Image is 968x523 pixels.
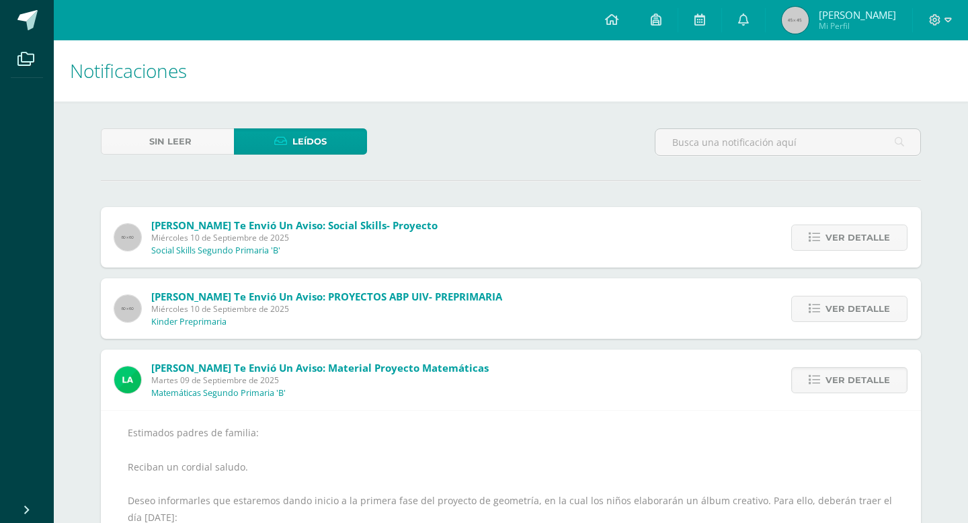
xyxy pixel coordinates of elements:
a: Sin leer [101,128,234,155]
img: 60x60 [114,224,141,251]
span: Mi Perfil [819,20,896,32]
p: Matemáticas Segundo Primaria 'B' [151,388,286,399]
span: Ver detalle [825,296,890,321]
span: [PERSON_NAME] [819,8,896,22]
span: Ver detalle [825,225,890,250]
span: [PERSON_NAME] te envió un aviso: Social Skills- Proyecto [151,218,438,232]
a: Leídos [234,128,367,155]
span: Miércoles 10 de Septiembre de 2025 [151,303,502,315]
input: Busca una notificación aquí [655,129,920,155]
img: 23ebc151efb5178ba50558fdeb86cd78.png [114,366,141,393]
span: Sin leer [149,129,192,154]
span: Martes 09 de Septiembre de 2025 [151,374,489,386]
img: 45x45 [782,7,809,34]
p: Kinder Preprimaria [151,317,227,327]
span: [PERSON_NAME] te envió un aviso: PROYECTOS ABP UIV- PREPRIMARIA [151,290,502,303]
p: Social Skills Segundo Primaria 'B' [151,245,280,256]
span: Miércoles 10 de Septiembre de 2025 [151,232,438,243]
span: Notificaciones [70,58,187,83]
span: Leídos [292,129,327,154]
img: 60x60 [114,295,141,322]
span: Ver detalle [825,368,890,393]
span: [PERSON_NAME] te envió un aviso: Material Proyecto Matemáticas [151,361,489,374]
